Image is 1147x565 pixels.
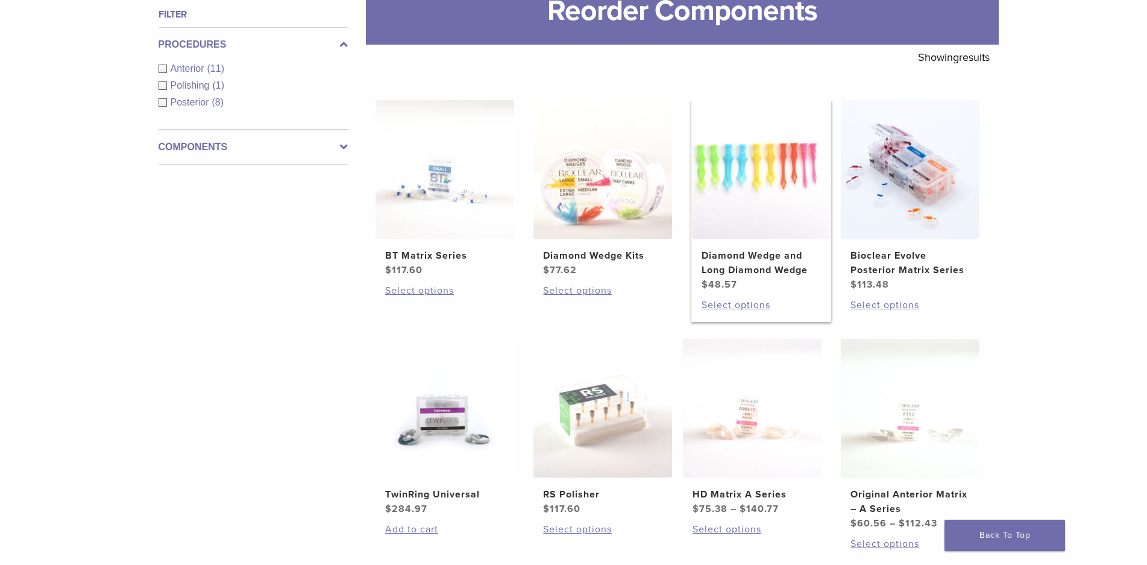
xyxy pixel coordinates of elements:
[918,45,990,70] p: Showing results
[682,339,823,516] a: HD Matrix A SeriesHD Matrix A Series
[376,339,514,478] img: TwinRing Universal
[375,339,515,516] a: TwinRing UniversalTwinRing Universal $284.97
[702,279,737,291] bdi: 48.57
[385,522,504,537] a: Add to cart: “TwinRing Universal”
[543,283,662,298] a: Select options for “Diamond Wedge Kits”
[693,503,699,515] span: $
[159,140,348,154] label: Components
[533,339,672,478] img: RS Polisher
[543,248,662,263] h2: Diamond Wedge Kits
[692,100,831,239] img: Diamond Wedge and Long Diamond Wedge
[385,503,392,515] span: $
[385,487,504,502] h2: TwinRing Universal
[683,339,822,478] img: HD Matrix A Series
[385,264,423,276] bdi: 117.60
[850,279,889,291] bdi: 113.48
[171,63,207,74] span: Anterior
[375,100,515,277] a: BT Matrix SeriesBT Matrix Series $117.60
[207,63,224,74] span: (11)
[944,520,1065,551] a: Back To Top
[850,279,857,291] span: $
[850,517,857,529] span: $
[385,264,392,276] span: $
[212,80,224,90] span: (1)
[543,503,550,515] span: $
[850,248,970,277] h2: Bioclear Evolve Posterior Matrix Series
[702,298,821,312] a: Select options for “Diamond Wedge and Long Diamond Wedge”
[385,283,504,298] a: Select options for “BT Matrix Series”
[543,503,580,515] bdi: 117.60
[841,339,979,478] img: Original Anterior Matrix - A Series
[385,503,427,515] bdi: 284.97
[543,264,577,276] bdi: 77.62
[899,517,937,529] bdi: 112.43
[850,298,970,312] a: Select options for “Bioclear Evolve Posterior Matrix Series”
[702,279,708,291] span: $
[840,339,981,531] a: Original Anterior Matrix - A SeriesOriginal Anterior Matrix – A Series
[740,503,746,515] span: $
[159,7,348,22] h4: Filter
[543,487,662,502] h2: RS Polisher
[533,100,672,239] img: Diamond Wedge Kits
[731,503,737,515] span: –
[850,537,970,551] a: Select options for “Original Anterior Matrix - A Series”
[376,100,514,239] img: BT Matrix Series
[850,487,970,516] h2: Original Anterior Matrix – A Series
[890,517,896,529] span: –
[840,100,981,292] a: Bioclear Evolve Posterior Matrix SeriesBioclear Evolve Posterior Matrix Series $113.48
[543,264,550,276] span: $
[693,522,812,537] a: Select options for “HD Matrix A Series”
[693,503,727,515] bdi: 75.38
[171,80,213,90] span: Polishing
[533,100,673,277] a: Diamond Wedge KitsDiamond Wedge Kits $77.62
[171,97,212,107] span: Posterior
[212,97,224,107] span: (8)
[740,503,779,515] bdi: 140.77
[850,517,887,529] bdi: 60.56
[543,522,662,537] a: Select options for “RS Polisher”
[702,248,821,277] h2: Diamond Wedge and Long Diamond Wedge
[691,100,832,292] a: Diamond Wedge and Long Diamond WedgeDiamond Wedge and Long Diamond Wedge $48.57
[159,37,348,52] label: Procedures
[385,248,504,263] h2: BT Matrix Series
[899,517,905,529] span: $
[693,487,812,502] h2: HD Matrix A Series
[533,339,673,516] a: RS PolisherRS Polisher $117.60
[841,100,979,239] img: Bioclear Evolve Posterior Matrix Series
